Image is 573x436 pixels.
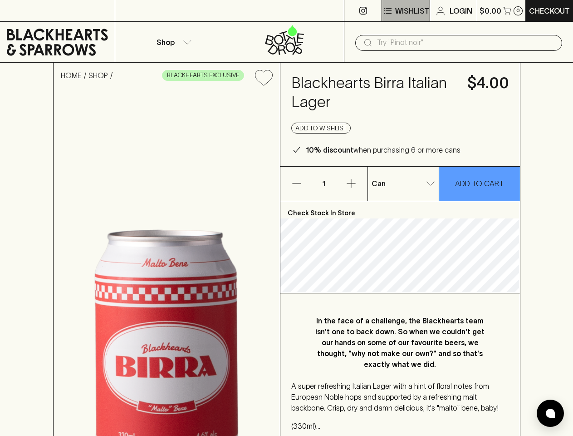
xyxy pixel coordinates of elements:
p: Wishlist [395,5,430,16]
div: Can [368,174,439,193]
p: ADD TO CART [455,178,504,189]
p: Check Stock In Store [280,201,520,218]
b: 10% discount [306,146,353,154]
p: 0 [516,8,520,13]
span: BLACKHEARTS EXCLUSIVE [162,71,244,80]
button: Add to wishlist [251,66,276,89]
p: Checkout [529,5,570,16]
p: A super refreshing Italian Lager with a hint of floral notes from European Noble hops and support... [291,381,509,413]
input: Try "Pinot noir" [377,35,555,50]
p: ⠀ [115,5,123,16]
p: Shop [157,37,175,48]
button: Add to wishlist [291,123,351,134]
p: (330ml) 4.6% ABV [291,421,509,431]
p: 1 [313,167,335,201]
img: bubble-icon [546,409,555,418]
p: Login [450,5,472,16]
p: Can [372,178,386,189]
button: ADD TO CART [439,167,520,201]
h4: $4.00 [467,74,509,93]
p: $0.00 [480,5,501,16]
a: HOME [61,71,82,79]
h4: Blackhearts Birra Italian Lager [291,74,456,112]
p: In the face of a challenge, the Blackhearts team isn't one to back down. So when we couldn't get ... [309,315,491,370]
button: Shop [115,22,230,62]
p: when purchasing 6 or more cans [306,144,460,155]
a: SHOP [88,71,108,79]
